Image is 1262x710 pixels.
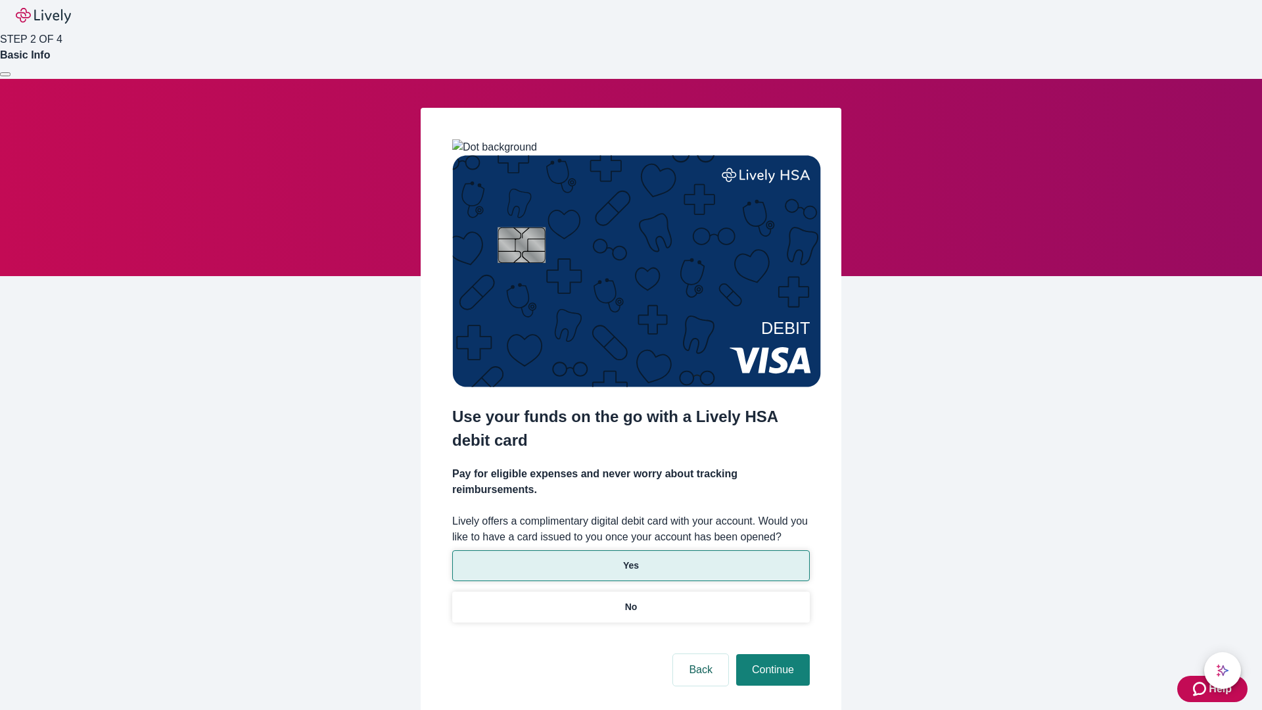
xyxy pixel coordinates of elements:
[16,8,71,24] img: Lively
[1204,652,1241,689] button: chat
[623,559,639,573] p: Yes
[736,654,810,686] button: Continue
[1216,664,1229,677] svg: Lively AI Assistant
[452,405,810,452] h2: Use your funds on the go with a Lively HSA debit card
[1177,676,1248,702] button: Zendesk support iconHelp
[1193,681,1209,697] svg: Zendesk support icon
[452,139,537,155] img: Dot background
[673,654,728,686] button: Back
[452,550,810,581] button: Yes
[452,466,810,498] h4: Pay for eligible expenses and never worry about tracking reimbursements.
[1209,681,1232,697] span: Help
[452,155,821,387] img: Debit card
[452,592,810,623] button: No
[625,600,638,614] p: No
[452,513,810,545] label: Lively offers a complimentary digital debit card with your account. Would you like to have a card...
